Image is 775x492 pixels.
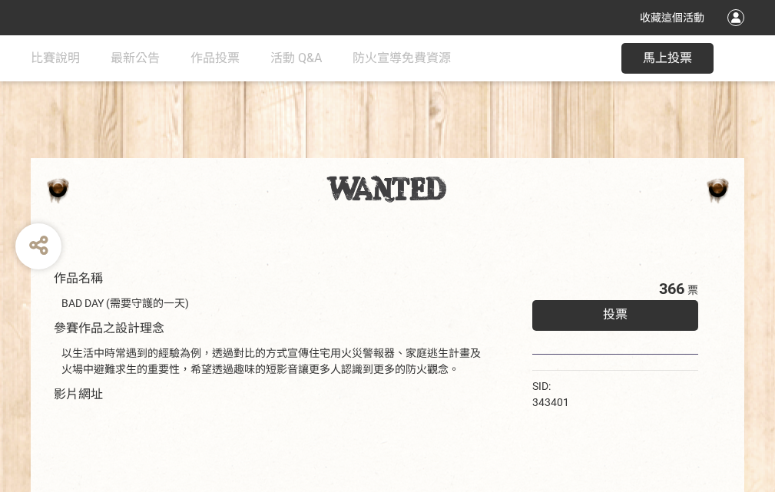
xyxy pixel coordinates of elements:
span: 參賽作品之設計理念 [54,321,164,335]
span: 作品投票 [190,51,240,65]
span: 馬上投票 [643,51,692,65]
span: 活動 Q&A [270,51,322,65]
a: 活動 Q&A [270,35,322,81]
span: 票 [687,284,698,296]
iframe: Facebook Share [573,378,650,394]
div: 以生活中時常遇到的經驗為例，透過對比的方式宣傳住宅用火災警報器、家庭逃生計畫及火場中避難求生的重要性，希望透過趣味的短影音讓更多人認識到更多的防火觀念。 [61,345,486,378]
span: 影片網址 [54,387,103,401]
button: 馬上投票 [621,43,714,74]
a: 比賽說明 [31,35,80,81]
span: 作品名稱 [54,271,103,286]
a: 作品投票 [190,35,240,81]
span: SID: 343401 [532,380,569,408]
span: 最新公告 [111,51,160,65]
span: 投票 [603,307,628,322]
span: 比賽說明 [31,51,80,65]
a: 最新公告 [111,35,160,81]
span: 收藏這個活動 [640,12,704,24]
a: 防火宣導免費資源 [353,35,451,81]
span: 366 [659,279,684,298]
span: 防火宣導免費資源 [353,51,451,65]
div: BAD DAY (需要守護的一天) [61,296,486,312]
